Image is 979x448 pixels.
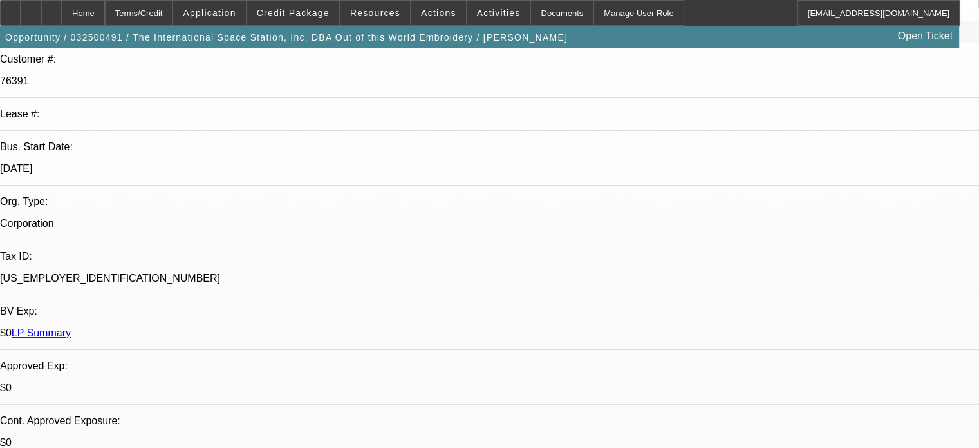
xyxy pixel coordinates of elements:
[183,8,236,18] span: Application
[340,1,410,25] button: Resources
[421,8,456,18] span: Actions
[247,1,339,25] button: Credit Package
[477,8,521,18] span: Activities
[467,1,530,25] button: Activities
[411,1,466,25] button: Actions
[12,327,71,338] a: LP Summary
[893,25,958,47] a: Open Ticket
[350,8,400,18] span: Resources
[5,32,568,43] span: Opportunity / 032500491 / The International Space Station, Inc. DBA Out of this World Embroidery ...
[257,8,330,18] span: Credit Package
[173,1,245,25] button: Application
